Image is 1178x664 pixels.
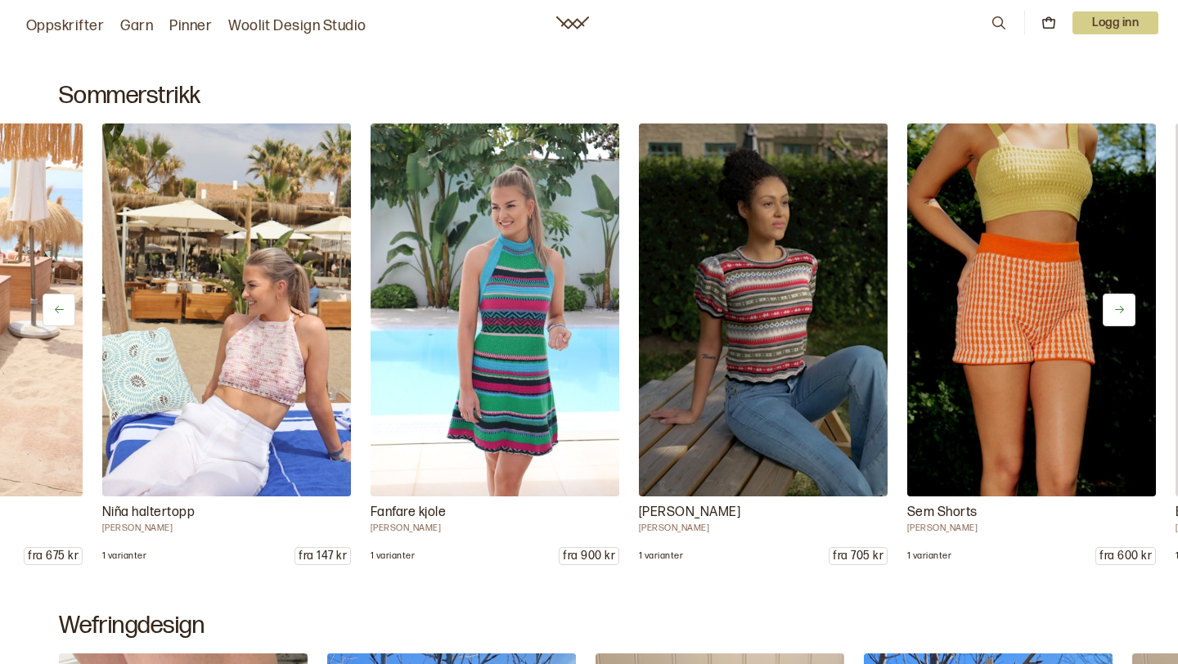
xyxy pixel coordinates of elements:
img: Brit Frafjord Ørstavik DG 473-04 Kort og sommerlig heklet topp. Heklet i 100% økologisk bomull. [102,123,351,496]
p: fra 675 kr [25,548,82,564]
a: Ane Kydland Thomassen DSA 120-01 En spennende sommerkjole i flere farger og mønster! Strikkes i s... [371,123,619,565]
img: Iselin Hafseld DG 453 - 01 Fargerik topp med fint mønster, perfekt til sommeren. [639,123,888,496]
p: [PERSON_NAME] [371,523,619,534]
p: fra 147 kr [295,548,350,564]
p: [PERSON_NAME] [639,503,888,523]
a: Oppskrifter [26,15,104,38]
a: Garn [120,15,153,38]
p: [PERSON_NAME] [907,523,1156,534]
p: 1 varianter [639,550,683,562]
h2: Sommerstrikk [59,81,1119,110]
button: User dropdown [1072,11,1158,34]
p: fra 600 kr [1096,548,1155,564]
p: fra 900 kr [560,548,618,564]
a: Brit Frafjord Ørstavik DG 473-04 Kort og sommerlig heklet topp. Heklet i 100% økologisk bomull.Ni... [102,123,351,565]
a: Ane Kydland Thomassen DG 453 - 06 Lekker shorts til varme sommerdager, strikket i blanding av mer... [907,123,1156,565]
p: [PERSON_NAME] [639,523,888,534]
img: Ane Kydland Thomassen DSA 120-01 En spennende sommerkjole i flere farger og mønster! Strikkes i s... [371,123,619,496]
p: [PERSON_NAME] [102,523,351,534]
p: 1 varianter [907,550,951,562]
a: Iselin Hafseld DG 453 - 01 Fargerik topp med fint mønster, perfekt til sommeren.[PERSON_NAME][PER... [639,123,888,565]
h2: Wefringdesign [59,611,1119,640]
p: 1 varianter [371,550,415,562]
p: 1 varianter [102,550,146,562]
p: Sem Shorts [907,503,1156,523]
a: Woolit [556,16,589,29]
p: fra 705 kr [830,548,887,564]
a: Woolit Design Studio [228,15,366,38]
p: Fanfare kjole [371,503,619,523]
a: Pinner [169,15,212,38]
p: Niña haltertopp [102,503,351,523]
img: Ane Kydland Thomassen DG 453 - 06 Lekker shorts til varme sommerdager, strikket i blanding av mer... [907,123,1156,496]
p: Logg inn [1072,11,1158,34]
